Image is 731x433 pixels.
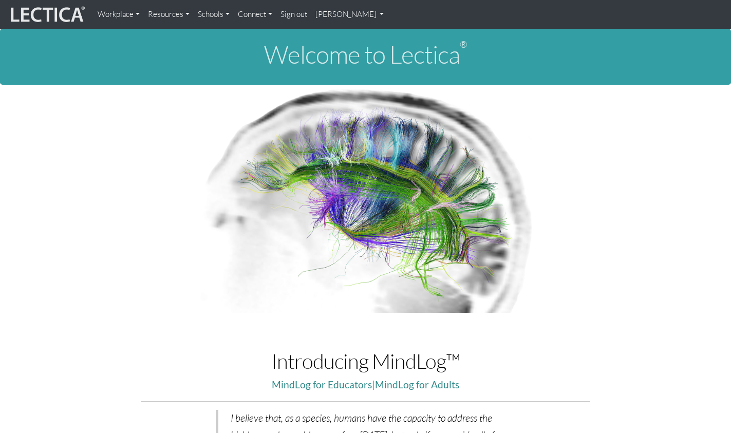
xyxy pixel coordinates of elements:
[311,4,388,25] a: [PERSON_NAME]
[195,85,537,313] img: Human Connectome Project Image
[93,4,144,25] a: Workplace
[375,379,459,390] a: MindLog for Adults
[234,4,276,25] a: Connect
[460,39,467,50] sup: ®
[8,41,723,68] h1: Welcome to Lectica
[141,350,590,372] h1: Introducing MindLog™
[194,4,234,25] a: Schools
[276,4,311,25] a: Sign out
[8,5,85,24] img: lecticalive
[144,4,194,25] a: Resources
[272,379,372,390] a: MindLog for Educators
[141,376,590,393] p: |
